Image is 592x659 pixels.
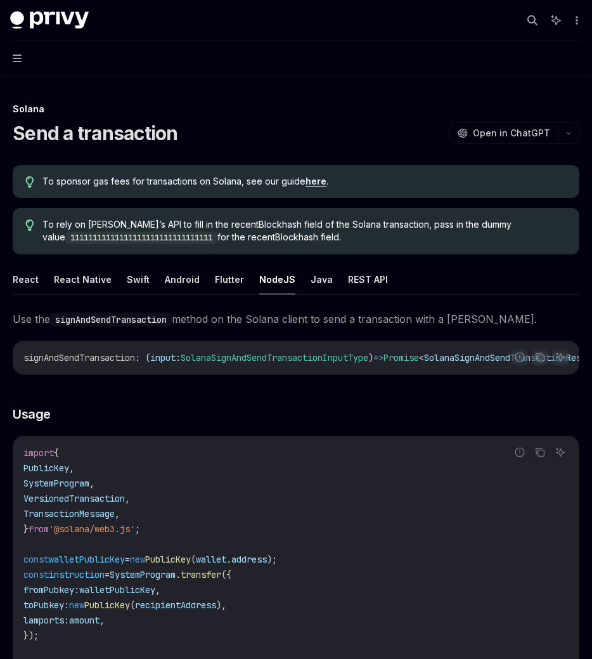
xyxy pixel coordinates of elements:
span: new [130,554,145,565]
span: , [89,478,94,489]
span: ; [135,523,140,535]
span: : [176,352,181,363]
span: toPubkey: [23,599,69,611]
span: walletPublicKey [49,554,125,565]
span: ); [267,554,277,565]
span: signAndSendTransaction [23,352,135,363]
span: amount [69,615,100,626]
code: 11111111111111111111111111111111 [65,232,217,244]
button: Swift [127,264,150,294]
button: Java [311,264,333,294]
span: PublicKey [145,554,191,565]
button: NodeJS [259,264,295,294]
span: Usage [13,405,51,423]
span: const [23,554,49,565]
span: To sponsor gas fees for transactions on Solana, see our guide . [42,175,567,188]
button: Report incorrect code [512,349,528,365]
button: Report incorrect code [512,444,528,460]
span: PublicKey [23,462,69,474]
span: import [23,447,54,459]
span: Use the method on the Solana client to send a transaction with a [PERSON_NAME]. [13,310,579,328]
span: , [115,508,120,519]
button: Android [165,264,200,294]
code: signAndSendTransaction [50,313,172,327]
span: => [373,352,383,363]
span: Open in ChatGPT [473,127,550,140]
span: recipientAddress [135,599,216,611]
button: Copy the contents from the code block [532,349,548,365]
button: More actions [569,11,582,29]
svg: Tip [25,176,34,188]
span: VersionedTransaction [23,493,125,504]
span: ), [216,599,226,611]
span: Promise [383,352,419,363]
span: address [231,554,267,565]
span: SystemProgram [110,569,176,580]
span: To rely on [PERSON_NAME]’s API to fill in the recentBlockhash field of the Solana transaction, pa... [42,218,567,244]
button: Ask AI [552,349,569,365]
button: REST API [348,264,388,294]
span: , [100,615,105,626]
div: Solana [13,103,579,115]
span: , [125,493,130,504]
span: input [150,352,176,363]
span: : ( [135,352,150,363]
span: SystemProgram [23,478,89,489]
span: = [105,569,110,580]
span: transfer [181,569,221,580]
span: wallet [196,554,226,565]
span: { [54,447,59,459]
span: ) [368,352,373,363]
h1: Send a transaction [13,122,178,145]
button: Ask AI [552,444,569,460]
span: }); [23,630,39,641]
span: PublicKey [84,599,130,611]
span: lamports: [23,615,69,626]
button: React [13,264,39,294]
span: fromPubkey: [23,584,79,596]
button: Flutter [215,264,244,294]
span: ({ [221,569,231,580]
span: from [29,523,49,535]
svg: Tip [25,219,34,231]
span: TransactionMessage [23,508,115,519]
img: dark logo [10,11,89,29]
span: SolanaSignAndSendTransactionInputType [181,352,368,363]
span: ( [191,554,196,565]
span: walletPublicKey [79,584,155,596]
span: ( [130,599,135,611]
span: const [23,569,49,580]
button: Copy the contents from the code block [532,444,548,460]
span: . [226,554,231,565]
span: } [23,523,29,535]
span: instruction [49,569,105,580]
a: here [306,176,326,187]
span: , [155,584,160,596]
span: < [419,352,424,363]
span: new [69,599,84,611]
span: , [69,462,74,474]
button: React Native [54,264,112,294]
span: '@solana/web3.js' [49,523,135,535]
button: Open in ChatGPT [449,122,558,144]
span: . [176,569,181,580]
span: = [125,554,130,565]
